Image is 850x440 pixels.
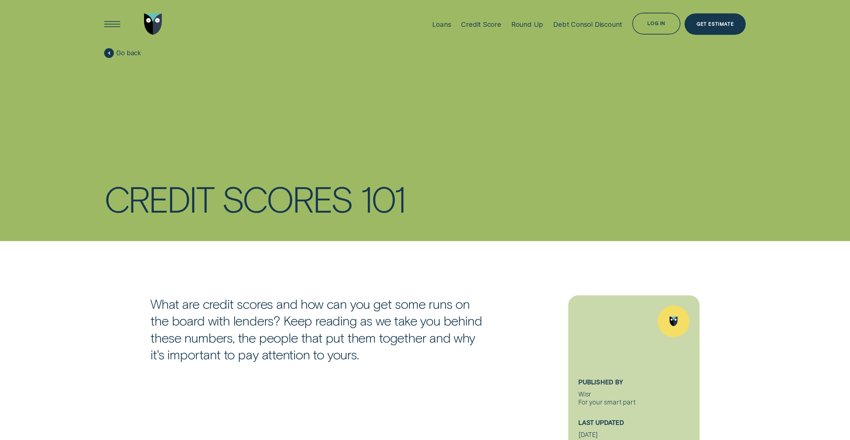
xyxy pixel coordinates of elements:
a: Get Estimate [684,13,746,35]
button: Log in [632,13,680,34]
h5: Published By [578,378,690,390]
div: [DATE] [578,431,690,439]
img: Wisr [144,13,162,35]
div: Credit [104,181,213,215]
div: Round Up [511,20,543,28]
a: Go back [104,48,141,58]
span: Go back [116,49,141,57]
div: scores [222,181,352,215]
div: Wisr [578,390,690,406]
div: For your smart part [578,398,690,406]
h5: Last Updated [578,418,690,431]
div: 101 [361,181,405,215]
h1: Credit scores 101 [104,181,746,215]
p: What are credit scores and how can you get some runs on the board with lenders? Keep reading as w... [150,295,482,363]
button: Open Menu [102,13,123,35]
div: Debt Consol Discount [553,20,622,28]
div: Loans [432,20,451,28]
div: Credit Score [461,20,501,28]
